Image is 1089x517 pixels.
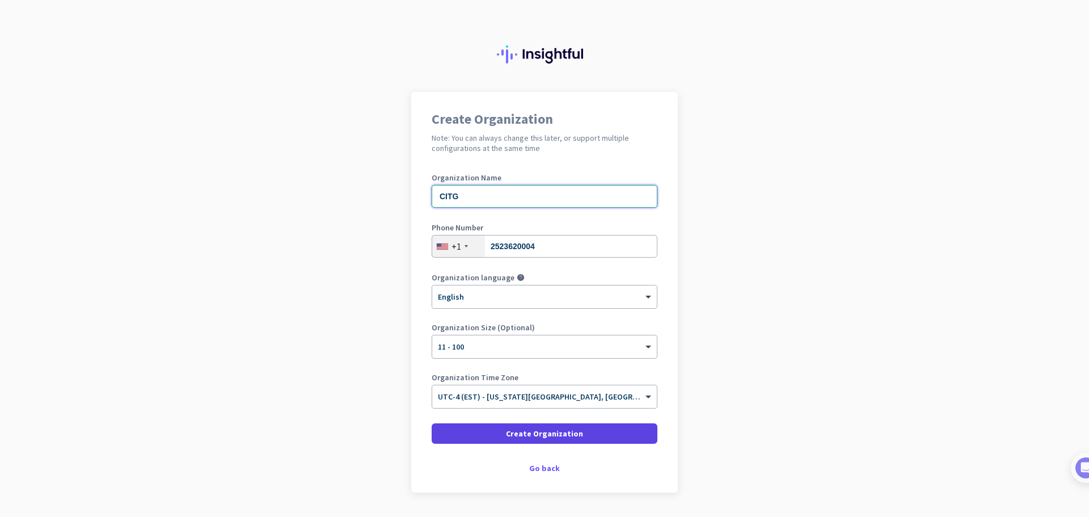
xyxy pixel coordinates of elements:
[432,274,514,281] label: Organization language
[432,174,657,182] label: Organization Name
[432,185,657,208] input: What is the name of your organization?
[432,423,657,444] button: Create Organization
[451,241,461,252] div: +1
[432,323,657,331] label: Organization Size (Optional)
[432,464,657,472] div: Go back
[432,133,657,153] h2: Note: You can always change this later, or support multiple configurations at the same time
[432,235,657,258] input: 201-555-0123
[497,45,592,64] img: Insightful
[517,274,525,281] i: help
[432,224,657,232] label: Phone Number
[432,373,657,381] label: Organization Time Zone
[506,428,583,439] span: Create Organization
[432,112,657,126] h1: Create Organization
